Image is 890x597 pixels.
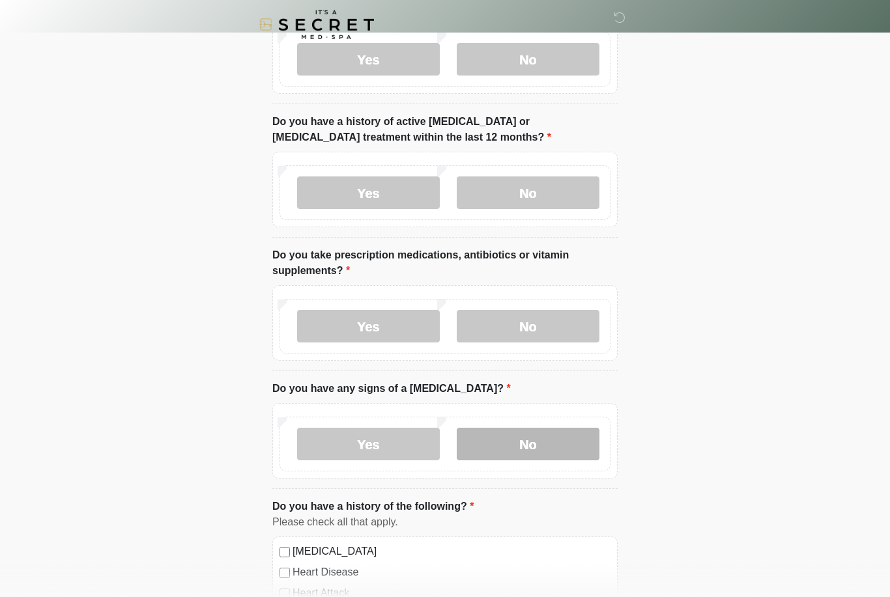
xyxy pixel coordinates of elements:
[293,564,610,580] label: Heart Disease
[293,544,610,559] label: [MEDICAL_DATA]
[297,176,440,209] label: Yes
[297,428,440,460] label: Yes
[272,381,511,396] label: Do you have any signs of a [MEDICAL_DATA]?
[272,514,618,530] div: Please check all that apply.
[280,568,290,578] input: Heart Disease
[272,499,474,514] label: Do you have a history of the following?
[457,176,599,209] label: No
[457,43,599,76] label: No
[297,43,440,76] label: Yes
[259,10,374,39] img: It's A Secret Med Spa Logo
[272,247,618,279] label: Do you take prescription medications, antibiotics or vitamin supplements?
[272,114,618,145] label: Do you have a history of active [MEDICAL_DATA] or [MEDICAL_DATA] treatment within the last 12 mon...
[280,547,290,557] input: [MEDICAL_DATA]
[297,310,440,342] label: Yes
[457,428,599,460] label: No
[457,310,599,342] label: No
